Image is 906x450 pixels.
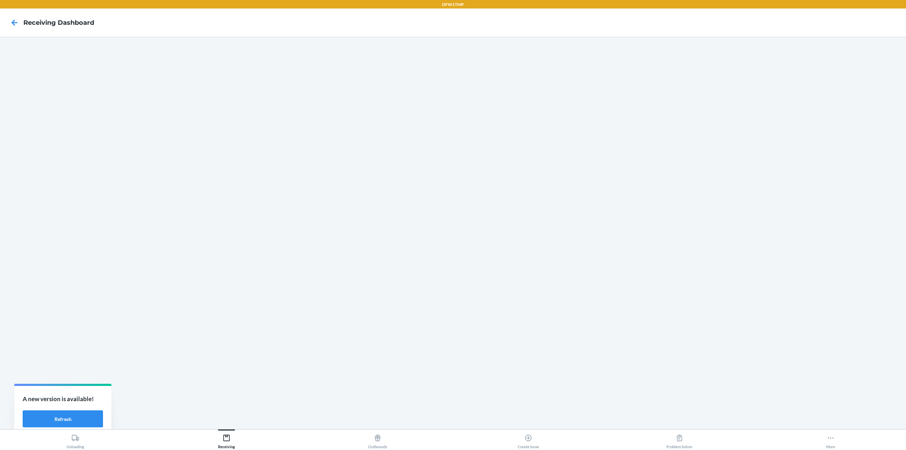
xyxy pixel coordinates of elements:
[23,394,103,404] p: A new version is available!
[368,431,387,449] div: Outbounds
[6,42,900,423] iframe: Receiving dashboard
[755,429,906,449] button: More
[67,431,84,449] div: Unloading
[23,18,94,27] h4: Receiving dashboard
[453,429,604,449] button: Create Issue
[826,431,835,449] div: More
[604,429,755,449] button: Problem Solver
[518,431,539,449] div: Create Issue
[442,1,464,8] p: DFW1TMP
[302,429,453,449] button: Outbounds
[218,431,235,449] div: Receiving
[666,431,693,449] div: Problem Solver
[151,429,302,449] button: Receiving
[23,410,103,427] button: Refresh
